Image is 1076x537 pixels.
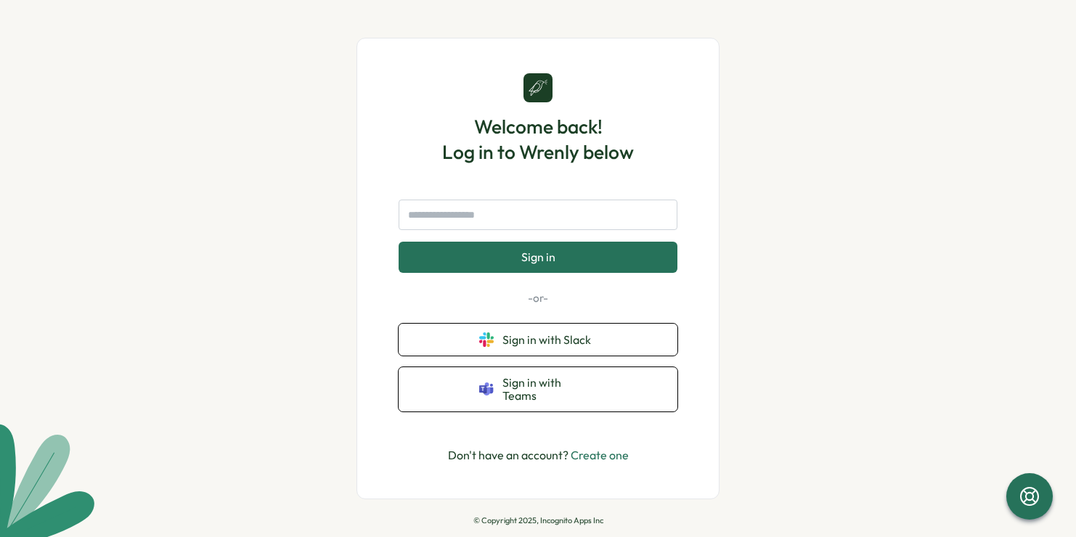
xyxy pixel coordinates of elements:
p: Don't have an account? [448,446,629,464]
p: -or- [399,290,677,306]
span: Sign in [521,250,555,263]
p: © Copyright 2025, Incognito Apps Inc [473,516,603,525]
span: Sign in with Slack [502,333,597,346]
button: Sign in [399,242,677,272]
button: Sign in with Teams [399,367,677,411]
button: Sign in with Slack [399,324,677,356]
a: Create one [571,448,629,462]
span: Sign in with Teams [502,376,597,403]
h1: Welcome back! Log in to Wrenly below [442,114,634,165]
